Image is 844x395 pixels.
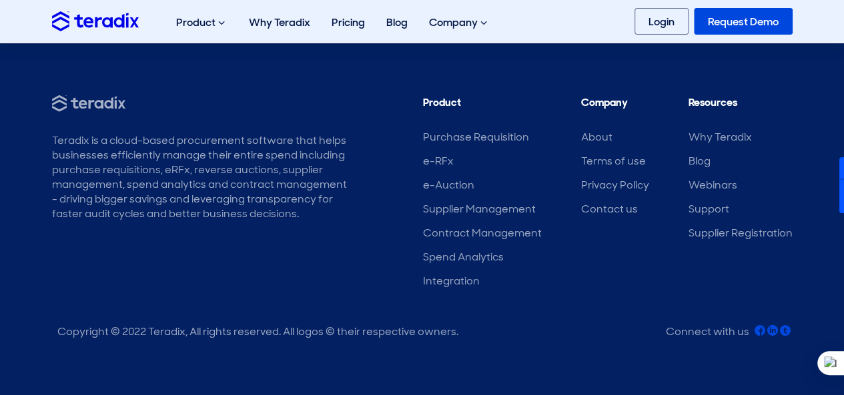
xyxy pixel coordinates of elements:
[238,1,321,43] a: Why Teradix
[321,1,376,43] a: Pricing
[581,130,612,144] a: About
[689,226,793,240] a: Supplier Registration
[581,154,646,168] a: Terms of use
[52,95,125,112] img: Teradix - Source Smarter
[581,202,638,216] a: Contact us
[581,95,649,117] li: Company
[57,324,458,339] div: Copyright © 2022 Teradix, All rights reserved. All logos © their respective owners.
[666,324,749,339] div: Connect with us
[423,274,480,288] a: Integration
[423,250,504,264] a: Spend Analytics
[689,130,752,144] a: Why Teradix
[689,202,729,216] a: Support
[689,154,711,168] a: Blog
[52,11,139,31] img: Teradix logo
[423,154,454,168] a: e-RFx
[376,1,418,43] a: Blog
[756,307,825,376] iframe: Chatbot
[165,1,238,44] div: Product
[423,95,542,117] li: Product
[418,1,500,44] div: Company
[423,130,529,144] a: Purchase Requisition
[689,178,737,192] a: Webinars
[423,202,536,216] a: Supplier Management
[581,178,649,192] a: Privacy Policy
[689,95,793,117] li: Resources
[635,8,689,35] a: Login
[694,8,793,35] a: Request Demo
[423,226,542,240] a: Contract Management
[52,133,348,221] div: Teradix is a cloud-based procurement software that helps businesses efficiently manage their enti...
[423,178,474,192] a: e-Auction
